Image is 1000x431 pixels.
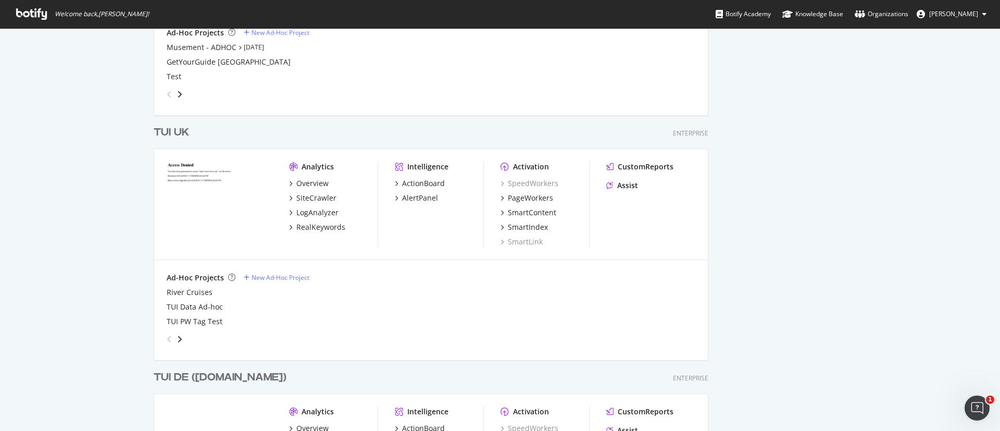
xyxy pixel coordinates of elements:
[402,178,445,189] div: ActionBoard
[176,89,183,100] div: angle-right
[986,396,994,404] span: 1
[606,407,673,417] a: CustomReports
[402,193,438,203] div: AlertPanel
[289,222,345,232] a: RealKeywords
[302,162,334,172] div: Analytics
[154,370,291,385] a: TUI DE ([DOMAIN_NAME])
[407,407,448,417] div: Intelligence
[501,193,553,203] a: PageWorkers
[167,57,291,67] a: GetYourGuide [GEOGRAPHIC_DATA]
[296,193,336,203] div: SiteCrawler
[296,178,329,189] div: Overview
[395,193,438,203] a: AlertPanel
[501,222,548,232] a: SmartIndex
[508,207,556,218] div: SmartContent
[606,180,638,191] a: Assist
[501,237,543,247] a: SmartLink
[167,287,213,298] a: River Cruises
[176,334,183,344] div: angle-right
[289,178,329,189] a: Overview
[167,162,272,246] img: tui.co.uk
[162,86,176,103] div: angle-left
[296,222,345,232] div: RealKeywords
[154,125,193,140] a: TUI UK
[252,28,309,37] div: New Ad-Hoc Project
[154,125,189,140] div: TUI UK
[501,178,558,189] a: SpeedWorkers
[244,273,309,282] a: New Ad-Hoc Project
[244,28,309,37] a: New Ad-Hoc Project
[167,316,222,327] a: TUI PW Tag Test
[508,193,553,203] div: PageWorkers
[167,28,224,38] div: Ad-Hoc Projects
[154,370,286,385] div: TUI DE ([DOMAIN_NAME])
[167,71,181,82] a: Test
[673,374,708,383] div: Enterprise
[618,407,673,417] div: CustomReports
[929,9,978,18] span: Isobel Watson
[617,180,638,191] div: Assist
[162,331,176,348] div: angle-left
[289,207,339,218] a: LogAnalyzer
[407,162,448,172] div: Intelligence
[855,9,908,19] div: Organizations
[513,407,549,417] div: Activation
[302,407,334,417] div: Analytics
[965,396,990,421] iframe: Intercom live chat
[167,302,223,312] a: TUI Data Ad-hoc
[252,273,309,282] div: New Ad-Hoc Project
[782,9,843,19] div: Knowledge Base
[673,129,708,138] div: Enterprise
[395,178,445,189] a: ActionBoard
[289,193,336,203] a: SiteCrawler
[501,207,556,218] a: SmartContent
[618,162,673,172] div: CustomReports
[167,42,236,53] a: Musement - ADHOC
[716,9,771,19] div: Botify Academy
[513,162,549,172] div: Activation
[167,273,224,283] div: Ad-Hoc Projects
[244,43,264,52] a: [DATE]
[908,6,995,22] button: [PERSON_NAME]
[296,207,339,218] div: LogAnalyzer
[508,222,548,232] div: SmartIndex
[606,162,673,172] a: CustomReports
[55,10,149,18] span: Welcome back, [PERSON_NAME] !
